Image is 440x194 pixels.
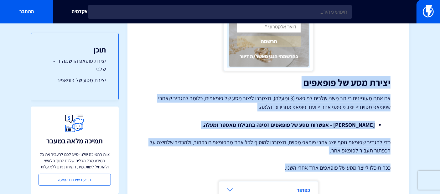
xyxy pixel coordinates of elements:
[39,151,111,170] p: צוות התמיכה שלנו יסייע לכם להעביר את כל המידע מכל הכלים שלכם לתוך פלאשי ולהתחיל לשווק מיד, השירות...
[202,121,375,128] strong: [PERSON_NAME] - אפשרות מסע של פופאפים זמינה בחבילת מאסטר ומעלה.
[39,174,111,186] a: קביעת שיחת הטמעה
[46,137,103,145] h3: תמיכה מלאה במעבר
[88,5,352,19] input: חיפוש מהיר...
[146,164,391,172] p: ככה תוכלו לייצר מסע של פופאפים אחד אחרי השני.
[44,46,106,54] h3: תוכן
[44,76,106,84] a: יצירת מסע של פופאפים
[146,94,391,112] p: אם אתם מעוניינים ביותר משני שלבים לפופאפ (3 ומעלה), תצטרכו ליצור מסע של פופאפים, כלומר להגדיר שאח...
[44,57,106,73] a: יצירת פופאפ הרשמה דו - שלבי
[146,77,391,88] h2: יצירת מסע של פופאפים
[146,138,391,154] p: כדי להגדיר שפופאפ נוסף יוצג אחרי פופאפ מסוים, תצטרכו להוסיף לכל אחד מהפופאפים כפתור, ולהגדיר שלחי...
